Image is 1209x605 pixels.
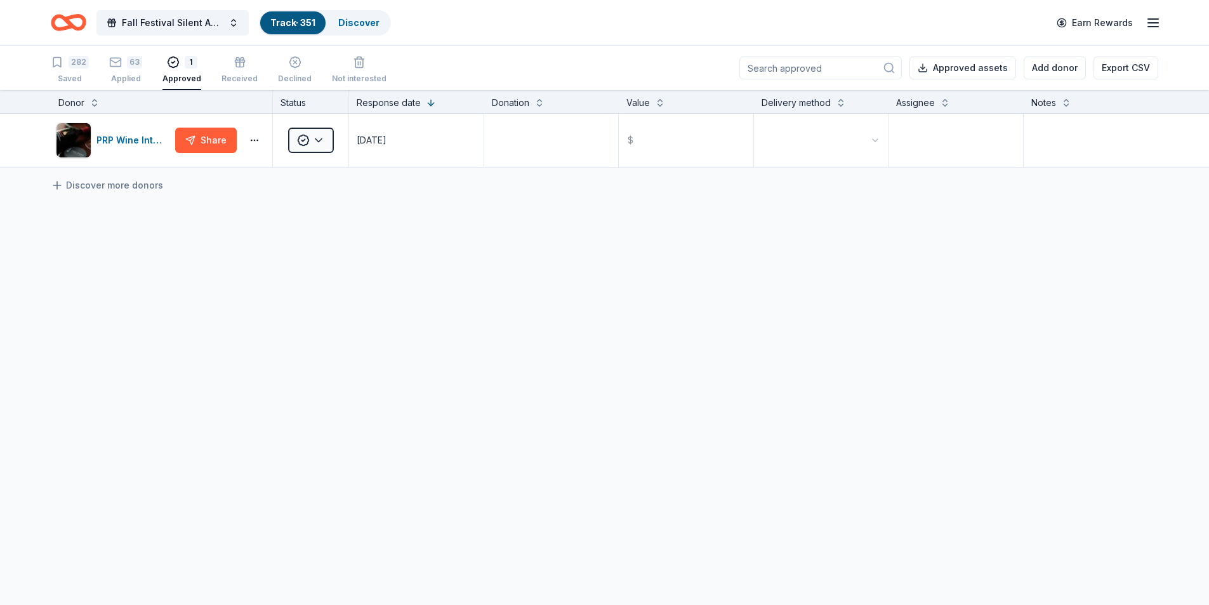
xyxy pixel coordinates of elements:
[357,133,386,148] div: [DATE]
[69,56,89,69] div: 282
[162,74,201,84] div: Approved
[332,51,386,90] button: Not interested
[185,56,197,69] div: 1
[162,51,201,90] button: 1Approved
[273,90,349,113] div: Status
[626,95,650,110] div: Value
[221,74,258,84] div: Received
[332,74,386,84] div: Not interested
[357,95,421,110] div: Response date
[270,17,315,28] a: Track· 351
[349,114,484,167] button: [DATE]
[909,57,1016,79] button: Approved assets
[278,74,312,84] div: Declined
[1049,11,1140,34] a: Earn Rewards
[221,51,258,90] button: Received
[762,95,831,110] div: Delivery method
[1024,57,1086,79] button: Add donor
[1031,95,1056,110] div: Notes
[127,56,142,69] div: 63
[122,15,223,30] span: Fall Festival Silent Auction
[96,133,170,148] div: PRP Wine International
[1093,57,1158,79] button: Export CSV
[56,123,170,158] button: Image for PRP Wine InternationalPRP Wine International
[896,95,935,110] div: Assignee
[51,178,163,193] a: Discover more donors
[96,10,249,36] button: Fall Festival Silent Auction
[109,74,142,84] div: Applied
[56,123,91,157] img: Image for PRP Wine International
[492,95,529,110] div: Donation
[175,128,237,153] button: Share
[109,51,142,90] button: 63Applied
[259,10,391,36] button: Track· 351Discover
[51,51,89,90] button: 282Saved
[58,95,84,110] div: Donor
[278,51,312,90] button: Declined
[51,74,89,84] div: Saved
[51,8,86,37] a: Home
[739,57,902,79] input: Search approved
[338,17,380,28] a: Discover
